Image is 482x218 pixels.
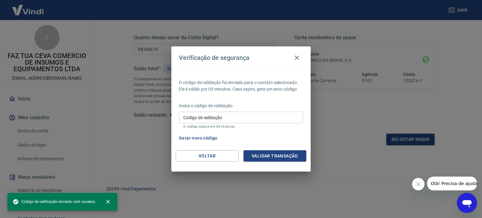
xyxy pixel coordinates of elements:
[176,132,220,144] button: Gerar novo código
[4,4,53,9] span: Olá! Precisa de ajuda?
[183,125,299,129] p: O código expira em 03 minutos.
[244,150,306,162] button: Validar transação
[179,79,303,93] p: O código de validação foi enviado para o contato selecionado. Ele é válido por 03 minutos. Caso e...
[176,150,238,162] button: Voltar
[179,54,249,61] h4: Verificação de segurança
[457,193,477,213] iframe: Botão para abrir a janela de mensagens
[13,199,96,205] span: Código de verificação enviado com sucesso.
[427,177,477,190] iframe: Mensagem da empresa
[101,195,115,209] button: close
[412,178,425,190] iframe: Fechar mensagem
[179,103,303,109] p: Insira o código de validação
